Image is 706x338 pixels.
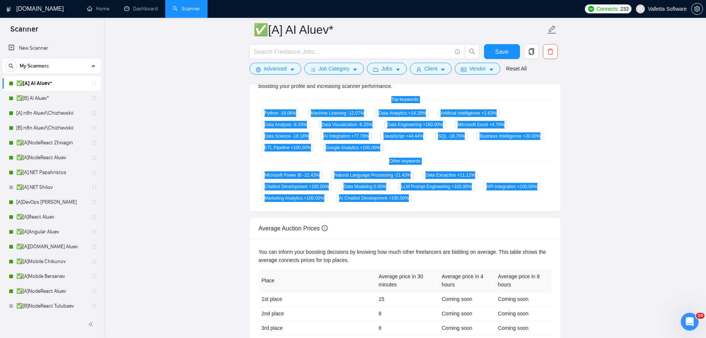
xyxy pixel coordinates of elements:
[16,210,87,224] a: ✅[A]React Aluev
[523,134,540,139] span: +20.00 %
[16,76,87,91] a: ✅[A] AI Aluev*
[262,132,312,140] span: Data Science
[422,171,478,179] span: Data Extraction
[423,122,443,127] span: +160.00 %
[373,67,378,72] span: folder
[506,65,527,73] a: Reset All
[376,306,439,321] td: 8
[387,96,423,103] span: Top keywords
[410,63,452,75] button: userClientcaret-down
[395,67,401,72] span: caret-down
[6,63,17,69] span: search
[461,67,466,72] span: idcard
[5,60,17,72] button: search
[91,229,97,235] span: holder
[489,122,504,127] span: +4.76 %
[484,183,540,191] span: API Integration
[253,20,546,39] input: Scanner name...
[16,254,87,269] a: ✅[A]Mobile Chikunov
[367,63,407,75] button: folderJobscaret-down
[439,269,495,292] th: Average price in 4 hours
[495,292,551,306] td: Coming soon
[16,269,87,284] a: ✅[A]Mobile Bersenev
[495,47,508,56] span: Save
[91,170,97,175] span: holder
[543,48,557,55] span: delete
[481,111,497,116] span: +2.63 %
[638,6,643,12] span: user
[438,109,499,117] span: Artificial Intelligence
[279,111,296,116] span: -18.06 %
[262,171,323,179] span: Microsoft Power BI
[249,63,301,75] button: settingAdvancedcaret-down
[477,132,543,140] span: Business Intelligence
[91,244,97,250] span: holder
[91,303,97,309] span: holder
[691,6,703,12] a: setting
[385,158,425,165] span: Other keywords
[495,321,551,335] td: Coming soon
[16,180,87,195] a: ✅[A].NET Shilov
[16,106,87,121] a: [A] n8n Aluev!\Chizhevskii
[517,184,537,189] span: +100.00 %
[435,132,468,140] span: SQL
[16,224,87,239] a: ✅[A]Angular Aluev
[457,173,475,178] span: +11.11 %
[455,121,507,129] span: Microsoft Excel
[91,273,97,279] span: holder
[91,288,97,294] span: holder
[262,183,332,191] span: Chatbot Development
[489,67,494,72] span: caret-down
[256,67,261,72] span: setting
[262,194,327,202] span: Marketing Analytics
[291,145,311,150] span: +100.00 %
[91,259,97,265] span: holder
[16,121,87,135] a: [B] n8n Aluev!\Chizhevskii
[16,195,87,210] a: [A]DevOps [PERSON_NAME]
[376,269,439,292] th: Average price in 30 minutes
[351,134,369,139] span: +77.78 %
[439,292,495,306] td: Coming soon
[691,3,703,15] button: setting
[91,199,97,205] span: holder
[469,65,485,73] span: Vendor
[304,63,364,75] button: barsJob Categorycaret-down
[448,134,465,139] span: -18.75 %
[292,134,309,139] span: -18.18 %
[262,121,310,129] span: Data Analysis
[394,173,411,178] span: -21.43 %
[524,48,538,55] span: copy
[4,24,44,39] span: Scanner
[319,65,349,73] span: Job Category
[465,48,479,55] span: search
[87,6,109,12] a: homeHome
[692,6,703,12] span: setting
[352,67,358,72] span: caret-down
[524,44,539,59] button: copy
[439,306,495,321] td: Coming soon
[91,95,97,101] span: holder
[20,59,49,73] span: My Scanners
[543,44,558,59] button: delete
[91,184,97,190] span: holder
[173,6,200,12] a: searchScanner
[341,183,389,191] span: Data Modeling
[16,91,87,106] a: ✅[B] AI Aluev*
[455,63,500,75] button: idcardVendorcaret-down
[321,132,372,140] span: AI Integration
[495,269,551,292] th: Average price in 8 hours
[16,150,87,165] a: ✅[A]NodeReact Aluev
[91,110,97,116] span: holder
[254,47,452,56] input: Search Freelance Jobs...
[336,194,412,202] span: AI Chatbot Development
[16,239,87,254] a: ✅[A][DOMAIN_NAME] Aluev
[259,218,551,239] div: Average Auction Prices
[91,214,97,220] span: holder
[91,125,97,131] span: holder
[16,135,87,150] a: ✅[A]NodeReact Zhivagin
[484,44,520,59] button: Save
[465,44,480,59] button: search
[259,321,376,335] td: 3rd place
[455,49,460,54] span: info-circle
[303,173,320,178] span: -21.43 %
